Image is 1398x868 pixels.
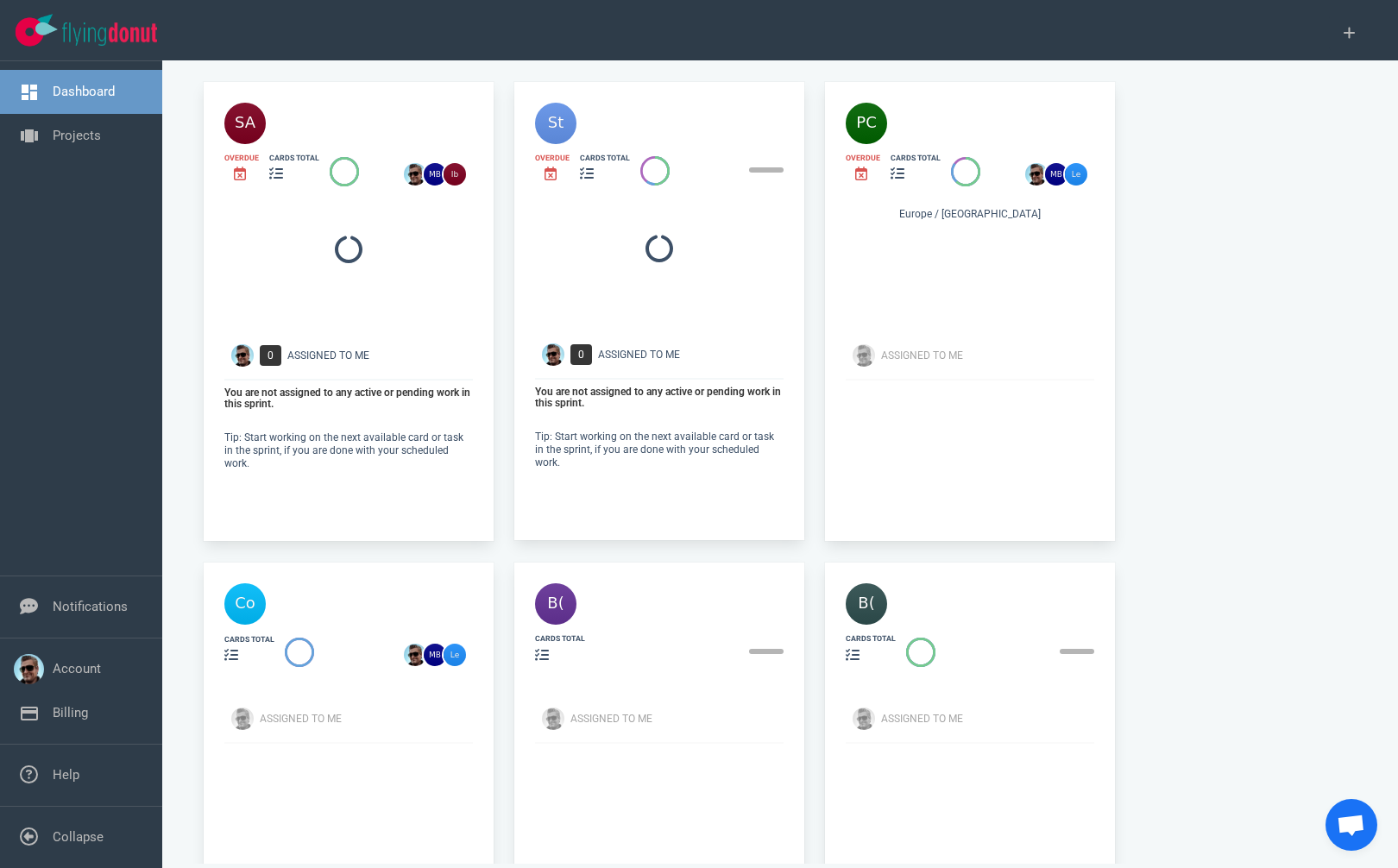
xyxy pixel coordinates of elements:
div: Assigned To Me [287,348,483,363]
div: Overdue [224,153,259,164]
img: 26 [444,163,466,186]
p: You are not assigned to any active or pending work in this sprint. [535,387,784,410]
span: 0 [260,345,281,366]
img: 40 [846,103,887,144]
div: cards total [580,153,630,164]
p: Tip: Start working on the next available card or task in the sprint, if you are done with your sc... [535,431,784,469]
img: Flying Donut text logo [62,22,157,46]
div: Assigned To Me [881,348,1105,363]
img: 26 [1065,163,1087,186]
a: Collapse [53,829,104,845]
a: Dashboard [53,84,115,99]
p: You are not assigned to any active or pending work in this sprint. [224,387,473,411]
a: Projects [53,128,101,143]
a: Billing [53,705,88,720]
img: Avatar [231,344,254,367]
img: 26 [1045,163,1067,186]
div: Europe / [GEOGRAPHIC_DATA] [846,206,1094,225]
img: 26 [1025,163,1048,186]
img: 40 [224,583,266,625]
img: 26 [404,163,426,186]
img: 40 [224,103,266,144]
div: cards total [269,153,319,164]
img: 40 [535,583,576,625]
a: Account [53,661,101,676]
img: 40 [535,103,576,144]
a: Notifications [53,599,128,614]
a: Help [53,767,79,783]
img: 40 [846,583,887,625]
div: Overdue [535,153,570,164]
img: Avatar [542,343,564,366]
div: cards total [891,153,941,164]
span: 0 [570,344,592,365]
img: Avatar [853,344,875,367]
div: Assigned To Me [598,347,794,362]
p: Tip: Start working on the next available card or task in the sprint, if you are done with your sc... [224,431,473,470]
img: 26 [424,163,446,186]
div: Open de chat [1326,799,1377,851]
div: Overdue [846,153,880,164]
